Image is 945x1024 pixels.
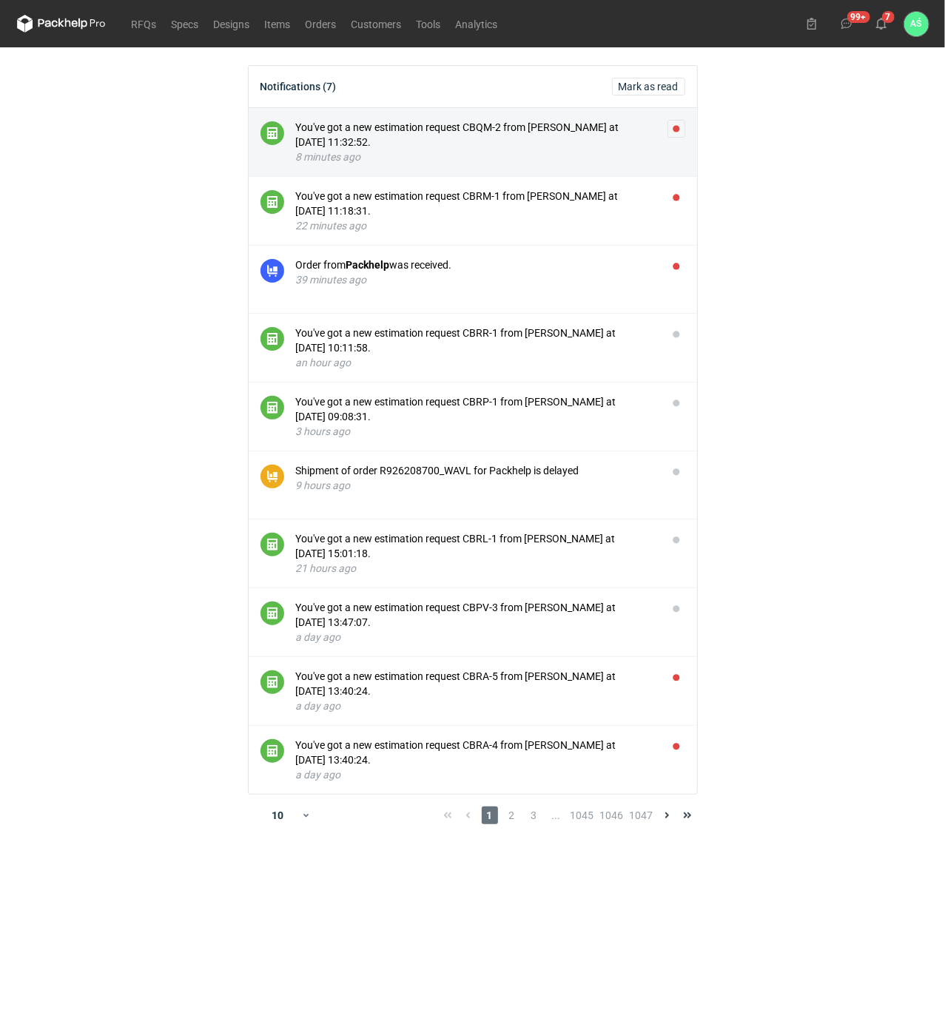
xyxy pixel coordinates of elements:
[258,15,298,33] a: Items
[296,600,656,644] button: You've got a new estimation request CBPV-3 from [PERSON_NAME] at [DATE] 13:47:07.a day ago
[870,12,893,36] button: 7
[17,15,106,33] svg: Packhelp Pro
[296,561,656,576] div: 21 hours ago
[296,531,656,576] button: You've got a new estimation request CBRL-1 from [PERSON_NAME] at [DATE] 15:01:18.21 hours ago
[548,806,565,824] span: ...
[344,15,409,33] a: Customers
[526,806,542,824] span: 3
[296,669,656,713] button: You've got a new estimation request CBRA-5 from [PERSON_NAME] at [DATE] 13:40:24.a day ago
[296,272,656,287] div: 39 minutes ago
[296,394,656,439] button: You've got a new estimation request CBRP-1 from [PERSON_NAME] at [DATE] 09:08:31.3 hours ago
[296,738,656,767] div: You've got a new estimation request CBRA-4 from [PERSON_NAME] at [DATE] 13:40:24.
[904,12,929,36] button: AŚ
[504,806,520,824] span: 2
[296,120,656,149] div: You've got a new estimation request CBQM-2 from [PERSON_NAME] at [DATE] 11:32:52.
[904,12,929,36] div: Adrian Świerżewski
[296,738,656,782] button: You've got a new estimation request CBRA-4 from [PERSON_NAME] at [DATE] 13:40:24.a day ago
[571,806,594,824] span: 1045
[296,218,656,233] div: 22 minutes ago
[835,12,858,36] button: 99+
[296,326,656,370] button: You've got a new estimation request CBRR-1 from [PERSON_NAME] at [DATE] 10:11:58.an hour ago
[346,259,390,271] strong: Packhelp
[482,806,498,824] span: 1
[296,531,656,561] div: You've got a new estimation request CBRL-1 from [PERSON_NAME] at [DATE] 15:01:18.
[296,149,656,164] div: 8 minutes ago
[296,424,656,439] div: 3 hours ago
[296,463,656,478] div: Shipment of order R926208700_WAVL for Packhelp is delayed
[206,15,258,33] a: Designs
[612,78,685,95] button: Mark as read
[296,355,656,370] div: an hour ago
[619,81,679,92] span: Mark as read
[296,257,656,272] div: Order from was received.
[296,669,656,698] div: You've got a new estimation request CBRA-5 from [PERSON_NAME] at [DATE] 13:40:24.
[124,15,164,33] a: RFQs
[448,15,505,33] a: Analytics
[296,767,656,782] div: a day ago
[296,478,656,493] div: 9 hours ago
[296,698,656,713] div: a day ago
[296,463,656,493] button: Shipment of order R926208700_WAVL for Packhelp is delayed9 hours ago
[630,806,653,824] span: 1047
[296,600,656,630] div: You've got a new estimation request CBPV-3 from [PERSON_NAME] at [DATE] 13:47:07.
[296,394,656,424] div: You've got a new estimation request CBRP-1 from [PERSON_NAME] at [DATE] 09:08:31.
[600,806,624,824] span: 1046
[296,257,656,287] button: Order fromPackhelpwas received.39 minutes ago
[296,189,656,218] div: You've got a new estimation request CBRM-1 from [PERSON_NAME] at [DATE] 11:18:31.
[296,326,656,355] div: You've got a new estimation request CBRR-1 from [PERSON_NAME] at [DATE] 10:11:58.
[164,15,206,33] a: Specs
[260,81,337,92] div: Notifications (7)
[296,189,656,233] button: You've got a new estimation request CBRM-1 from [PERSON_NAME] at [DATE] 11:18:31.22 minutes ago
[298,15,344,33] a: Orders
[296,120,656,164] button: You've got a new estimation request CBQM-2 from [PERSON_NAME] at [DATE] 11:32:52.8 minutes ago
[409,15,448,33] a: Tools
[296,630,656,644] div: a day ago
[254,805,302,826] div: 10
